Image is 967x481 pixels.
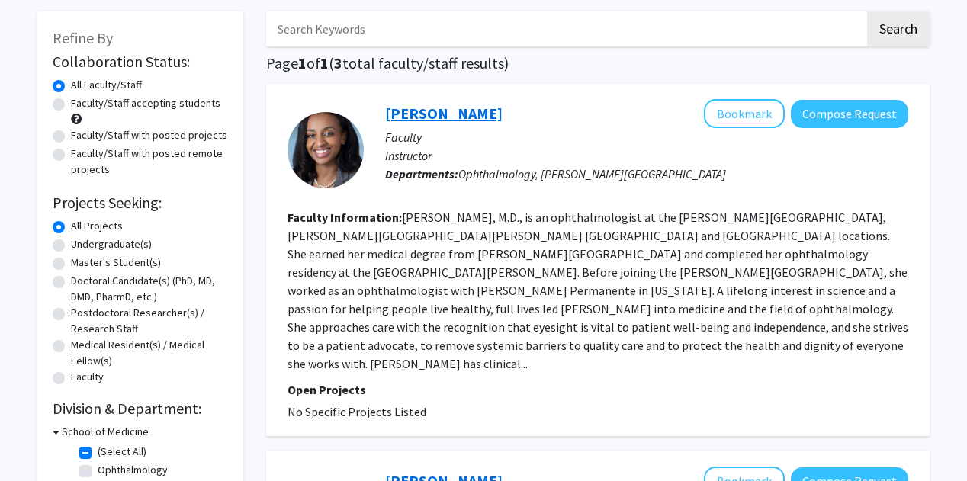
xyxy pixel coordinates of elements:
span: 1 [298,53,307,72]
label: Medical Resident(s) / Medical Fellow(s) [71,337,228,369]
label: Postdoctoral Researcher(s) / Research Staff [71,305,228,337]
b: Faculty Information: [288,210,402,225]
label: Ophthalmology [98,462,168,478]
p: Open Projects [288,380,908,399]
label: (Select All) [98,444,146,460]
p: Faculty [385,128,908,146]
b: Departments: [385,166,458,181]
iframe: Chat [11,412,65,470]
button: Search [867,11,930,46]
span: No Specific Projects Listed [288,404,426,419]
input: Search Keywords [266,11,865,46]
label: Faculty/Staff accepting students [71,95,220,111]
button: Add Ruth Tessema to Bookmarks [704,99,785,128]
span: Refine By [53,28,113,47]
span: Ophthalmology, [PERSON_NAME][GEOGRAPHIC_DATA] [458,166,726,181]
h2: Projects Seeking: [53,194,228,212]
label: All Faculty/Staff [71,77,142,93]
label: Faculty/Staff with posted projects [71,127,227,143]
label: Faculty/Staff with posted remote projects [71,146,228,178]
label: Doctoral Candidate(s) (PhD, MD, DMD, PharmD, etc.) [71,273,228,305]
h2: Division & Department: [53,399,228,418]
label: Undergraduate(s) [71,236,152,252]
span: 3 [334,53,342,72]
h3: School of Medicine [62,424,149,440]
fg-read-more: [PERSON_NAME], M.D., is an ophthalmologist at the [PERSON_NAME][GEOGRAPHIC_DATA], [PERSON_NAME][G... [288,210,908,371]
label: All Projects [71,218,123,234]
h2: Collaboration Status: [53,53,228,71]
p: Instructor [385,146,908,165]
span: 1 [320,53,329,72]
a: [PERSON_NAME] [385,104,503,123]
h1: Page of ( total faculty/staff results) [266,54,930,72]
label: Master's Student(s) [71,255,161,271]
label: Faculty [71,369,104,385]
button: Compose Request to Ruth Tessema [791,100,908,128]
